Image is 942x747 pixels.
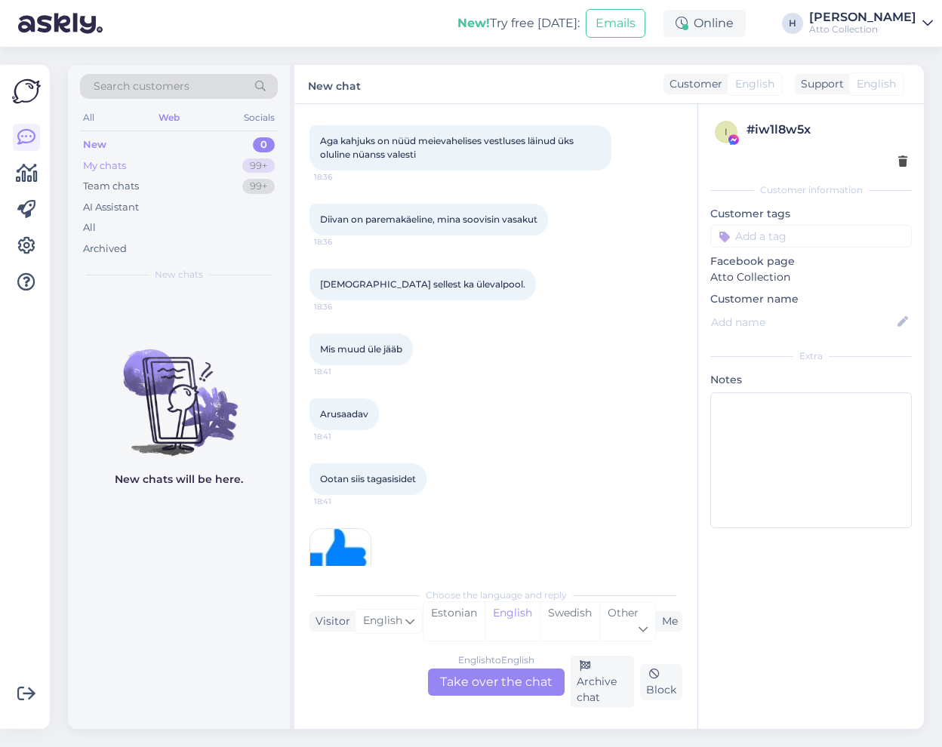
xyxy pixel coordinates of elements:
[68,322,290,458] img: No chats
[663,76,722,92] div: Customer
[314,431,371,442] span: 18:41
[640,664,682,700] div: Block
[80,108,97,128] div: All
[83,200,139,215] div: AI Assistant
[314,496,371,507] span: 18:41
[320,473,416,484] span: Ootan siis tagasisidet
[314,366,371,377] span: 18:41
[83,220,96,235] div: All
[586,9,645,38] button: Emails
[314,301,371,312] span: 18:36
[725,126,728,137] span: i
[309,589,682,602] div: Choose the language and reply
[314,171,371,183] span: 18:36
[710,269,912,285] p: Atto Collection
[809,23,916,35] div: Atto Collection
[320,408,368,420] span: Arusaadav
[457,16,490,30] b: New!
[735,76,774,92] span: English
[656,613,678,629] div: Me
[663,10,746,37] div: Online
[242,158,275,174] div: 99+
[320,343,402,355] span: Mis muud üle jääb
[485,602,540,641] div: English
[710,349,912,363] div: Extra
[710,254,912,269] p: Facebook page
[83,241,127,257] div: Archived
[320,135,576,160] span: Aga kahjuks on nüüd meievahelises vestluses läinud üks oluline nüanss valesti
[458,653,534,667] div: English to English
[242,179,275,194] div: 99+
[253,137,275,152] div: 0
[83,137,106,152] div: New
[710,206,912,222] p: Customer tags
[710,225,912,247] input: Add a tag
[423,602,485,641] div: Estonian
[747,121,907,139] div: # iw1l8w5x
[428,669,565,696] div: Take over the chat
[363,613,402,629] span: English
[710,291,912,307] p: Customer name
[809,11,933,35] a: [PERSON_NAME]Atto Collection
[310,529,371,589] img: Attachment
[308,74,361,94] label: New chat
[782,13,803,34] div: H
[83,158,126,174] div: My chats
[571,656,635,708] div: Archive chat
[314,236,371,247] span: 18:36
[12,77,41,106] img: Askly Logo
[795,76,844,92] div: Support
[608,606,639,619] span: Other
[320,214,537,225] span: Diivan on paremakäeline, mina soovisin vasakut
[711,314,894,330] input: Add name
[809,11,916,23] div: [PERSON_NAME]
[155,268,203,281] span: New chats
[309,613,350,629] div: Visitor
[241,108,278,128] div: Socials
[457,14,580,32] div: Try free [DATE]:
[94,78,189,94] span: Search customers
[155,108,183,128] div: Web
[115,472,243,487] p: New chats will be here.
[83,179,139,194] div: Team chats
[710,183,912,197] div: Customer information
[710,372,912,388] p: Notes
[857,76,896,92] span: English
[320,278,525,290] span: [DEMOGRAPHIC_DATA] sellest ka ülevalpool.
[540,602,599,641] div: Swedish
